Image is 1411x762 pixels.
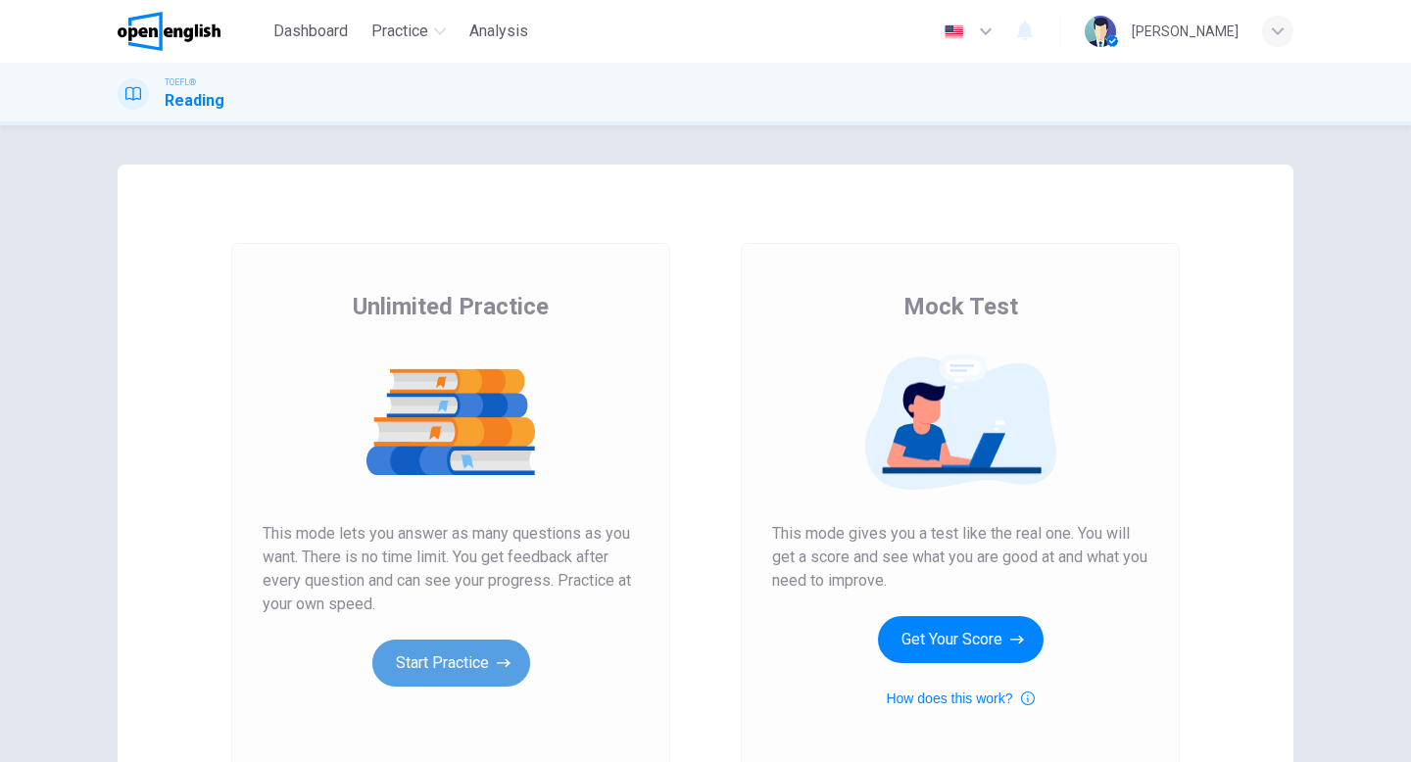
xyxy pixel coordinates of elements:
span: Unlimited Practice [353,291,549,322]
span: TOEFL® [165,75,196,89]
button: Analysis [462,14,536,49]
button: Practice [364,14,454,49]
img: Profile picture [1085,16,1116,47]
span: This mode gives you a test like the real one. You will get a score and see what you are good at a... [772,522,1148,593]
span: Practice [371,20,428,43]
h1: Reading [165,89,224,113]
button: Dashboard [266,14,356,49]
img: OpenEnglish logo [118,12,220,51]
span: Mock Test [903,291,1018,322]
a: OpenEnglish logo [118,12,266,51]
div: [PERSON_NAME] [1132,20,1239,43]
img: en [942,24,966,39]
span: Analysis [469,20,528,43]
button: How does this work? [886,687,1034,710]
span: Dashboard [273,20,348,43]
span: This mode lets you answer as many questions as you want. There is no time limit. You get feedback... [263,522,639,616]
button: Start Practice [372,640,530,687]
button: Get Your Score [878,616,1044,663]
